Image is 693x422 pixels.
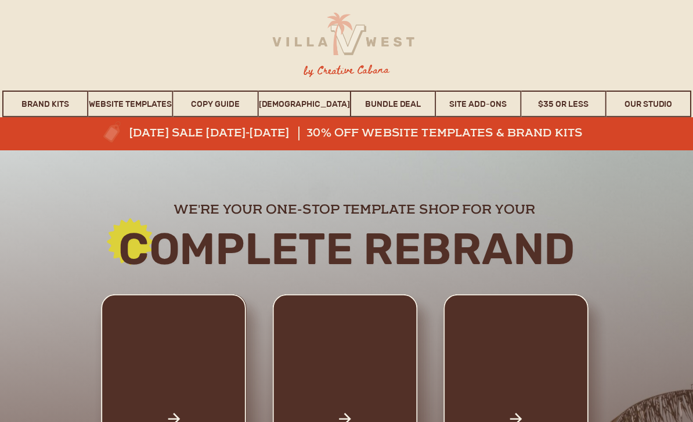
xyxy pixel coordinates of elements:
[294,62,399,80] h3: by Creative Cabana
[35,225,659,272] h2: Complete rebrand
[88,91,172,117] a: Website Templates
[174,91,258,117] a: Copy Guide
[3,91,87,117] a: Brand Kits
[91,201,617,215] h2: we're your one-stop template shop for your
[607,91,691,117] a: Our Studio
[129,127,327,140] a: [DATE] sale [DATE]-[DATE]
[436,91,520,117] a: Site Add-Ons
[521,91,605,117] a: $35 or Less
[306,127,593,140] a: 30% off website templates & brand kits
[351,91,435,117] a: Bundle Deal
[259,91,350,117] a: [DEMOGRAPHIC_DATA]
